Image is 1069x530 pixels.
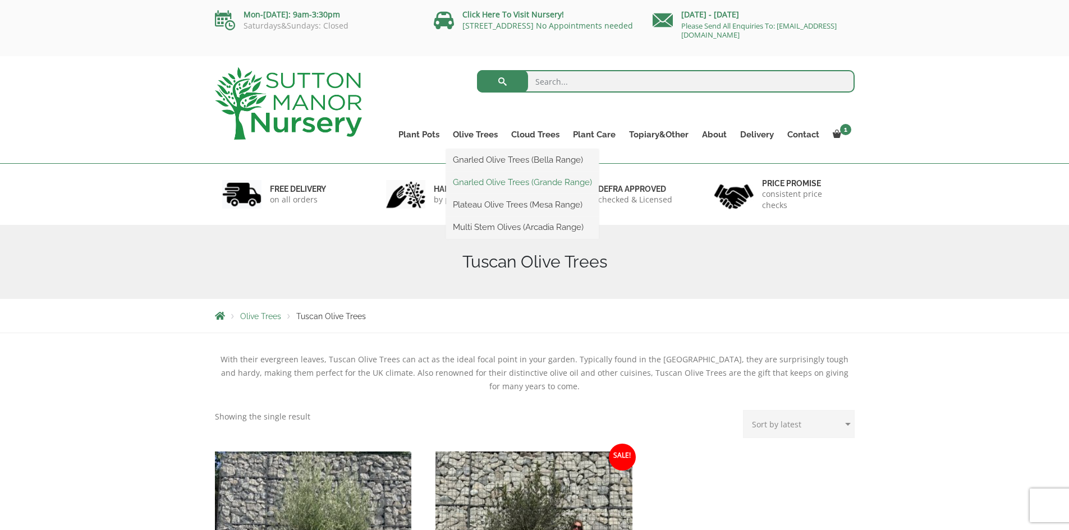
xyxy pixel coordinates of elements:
h6: Defra approved [598,184,672,194]
a: [STREET_ADDRESS] No Appointments needed [462,20,633,31]
a: Contact [781,127,826,142]
a: 1 [826,127,855,142]
a: Multi Stem Olives (Arcadia Range) [446,219,599,236]
p: by professionals [434,194,495,205]
a: Gnarled Olive Trees (Bella Range) [446,151,599,168]
div: With their evergreen leaves, Tuscan Olive Trees can act as the ideal focal point in your garden. ... [215,353,855,393]
select: Shop order [743,410,855,438]
nav: Breadcrumbs [215,311,855,320]
p: checked & Licensed [598,194,672,205]
p: Showing the single result [215,410,310,423]
p: Saturdays&Sundays: Closed [215,21,417,30]
img: 4.jpg [714,177,754,211]
p: [DATE] - [DATE] [653,8,855,21]
h6: Price promise [762,178,847,188]
span: 1 [840,124,851,135]
img: 2.jpg [386,180,425,209]
img: logo [215,67,362,140]
span: Tuscan Olive Trees [296,312,366,321]
a: Delivery [733,127,781,142]
a: Please Send All Enquiries To: [EMAIL_ADDRESS][DOMAIN_NAME] [681,21,837,40]
a: About [695,127,733,142]
input: Search... [477,70,855,93]
a: Olive Trees [446,127,504,142]
img: 1.jpg [222,180,261,209]
h1: Tuscan Olive Trees [215,252,855,272]
p: consistent price checks [762,188,847,211]
p: on all orders [270,194,326,205]
span: Sale! [609,444,636,471]
h6: hand picked [434,184,495,194]
a: Plateau Olive Trees (Mesa Range) [446,196,599,213]
a: Gnarled Olive Trees (Grande Range) [446,174,599,191]
a: Click Here To Visit Nursery! [462,9,564,20]
a: Topiary&Other [622,127,695,142]
a: Cloud Trees [504,127,566,142]
a: Plant Pots [392,127,446,142]
p: Mon-[DATE]: 9am-3:30pm [215,8,417,21]
a: Olive Trees [240,312,281,321]
h6: FREE DELIVERY [270,184,326,194]
a: Plant Care [566,127,622,142]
